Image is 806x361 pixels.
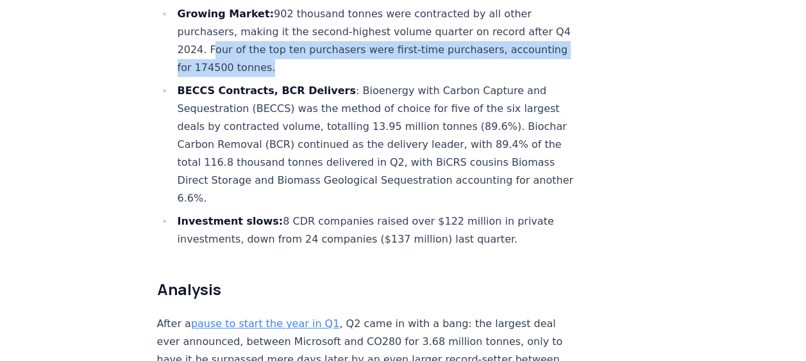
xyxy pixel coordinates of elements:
strong: Investment slows: [178,215,283,227]
strong: Growing Market: [178,8,274,20]
li: : Bioenergy with Carbon Capture and Sequestration (BECCS) was the method of choice for five of th... [174,82,582,207]
a: pause to start the year in Q1 [191,317,339,330]
strong: BECCS Contracts, BCR Delivers [178,84,356,97]
h2: Analysis [157,279,582,300]
li: 8 CDR companies raised over $122 million in private investments, down from 24 companies ($137 mil... [174,213,582,248]
li: 902 thousand tonnes were contracted by all other purchasers, making it the second-highest volume ... [174,5,582,77]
